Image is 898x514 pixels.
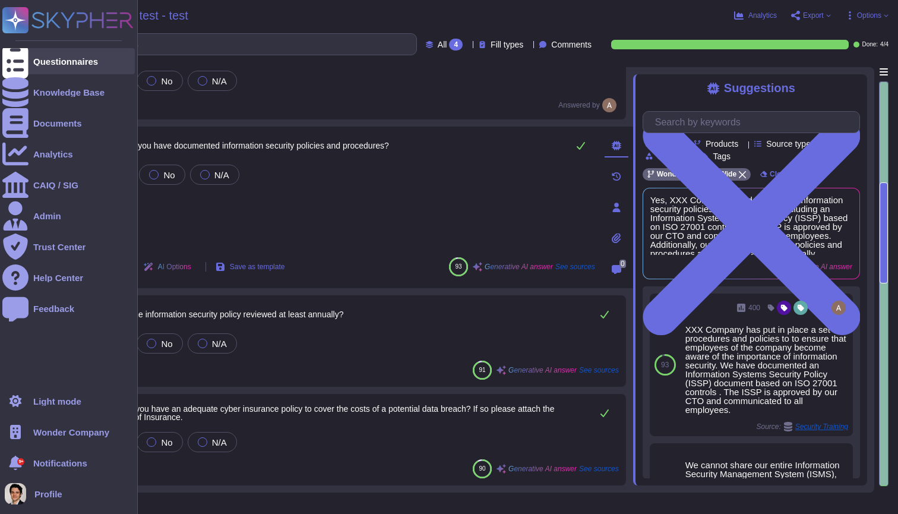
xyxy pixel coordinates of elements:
[508,367,577,374] span: Generative AI answer
[438,40,447,49] span: All
[491,40,523,49] span: Fill types
[33,212,61,220] div: Admin
[161,437,172,447] span: No
[649,112,859,133] input: Search by keywords
[2,141,135,167] a: Analytics
[33,88,105,97] div: Knowledge Base
[449,39,463,51] div: 4
[602,98,616,112] img: user
[2,295,135,321] a: Feedback
[857,12,881,19] span: Options
[479,465,486,472] span: 90
[479,367,486,373] span: 91
[2,264,135,291] a: Help Center
[2,172,135,198] a: CAIQ / SIG
[97,141,389,150] span: 01_02. Do you have documented information security policies and procedures?
[33,304,74,313] div: Feedback
[33,273,83,282] div: Help Center
[803,12,824,19] span: Export
[212,76,227,86] span: N/A
[880,42,888,48] span: 4 / 4
[158,263,191,270] span: AI Options
[33,150,73,159] div: Analytics
[212,339,227,349] span: N/A
[95,310,344,319] span: 01_03. Is the information security policy reviewed at least annually?
[33,181,78,190] div: CAIQ / SIG
[206,255,295,279] button: Save as template
[212,437,227,447] span: N/A
[685,461,848,514] div: We cannot share our entire Information Security Management System (ISMS), but we have attached a ...
[2,110,135,136] a: Documents
[17,458,24,465] div: 9+
[661,361,669,368] span: 93
[748,12,777,19] span: Analytics
[95,404,555,422] span: 01_04. Do you have an adequate cyber insurance policy to cover the costs of a potential data brea...
[619,260,626,268] span: 0
[140,10,188,21] span: test - test
[456,263,462,270] span: 93
[579,367,619,374] span: See sources
[685,325,848,414] div: XXX Company has put in place a set of procedures and policies to to ensure that employees of the ...
[5,483,26,504] img: user
[163,170,175,180] span: No
[33,119,82,128] div: Documents
[555,263,595,270] span: See sources
[2,48,135,74] a: Questionnaires
[33,428,109,437] span: Wonder Company
[33,459,87,468] span: Notifications
[756,422,848,431] span: Source:
[34,490,62,499] span: Profile
[485,263,553,270] span: Generative AI answer
[862,42,878,48] span: Done:
[831,301,846,315] img: user
[2,79,135,105] a: Knowledge Base
[47,34,416,55] input: Search by keywords
[161,76,172,86] span: No
[161,339,172,349] span: No
[33,397,81,406] div: Light mode
[795,423,848,430] span: Security Training
[2,234,135,260] a: Trust Center
[551,40,592,49] span: Comments
[214,170,229,180] span: N/A
[33,242,86,251] div: Trust Center
[558,102,599,109] span: Answered by
[579,465,619,472] span: See sources
[2,203,135,229] a: Admin
[734,11,777,20] button: Analytics
[33,57,98,66] div: Questionnaires
[508,465,577,472] span: Generative AI answer
[230,263,285,270] span: Save as template
[2,481,34,507] button: user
